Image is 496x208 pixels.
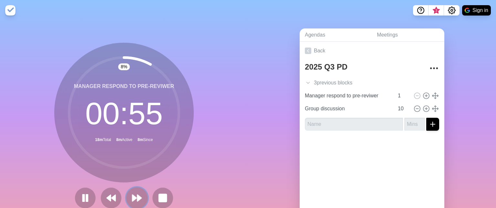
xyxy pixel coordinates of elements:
button: Sign in [462,5,491,16]
a: Agendas [300,28,372,42]
button: Settings [444,5,460,16]
span: s [350,79,352,87]
button: What’s new [429,5,444,16]
button: More [428,62,440,75]
img: google logo [465,8,470,13]
input: Name [302,102,394,115]
a: Back [300,42,444,60]
img: timeblocks logo [5,5,15,16]
button: Help [413,5,429,16]
a: Meetings [372,28,444,42]
input: Name [305,118,403,131]
span: 3 [434,8,439,13]
input: Mins [395,89,411,102]
input: Name [302,89,394,102]
div: 3 previous block [300,76,444,89]
input: Mins [395,102,411,115]
input: Mins [404,118,425,131]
